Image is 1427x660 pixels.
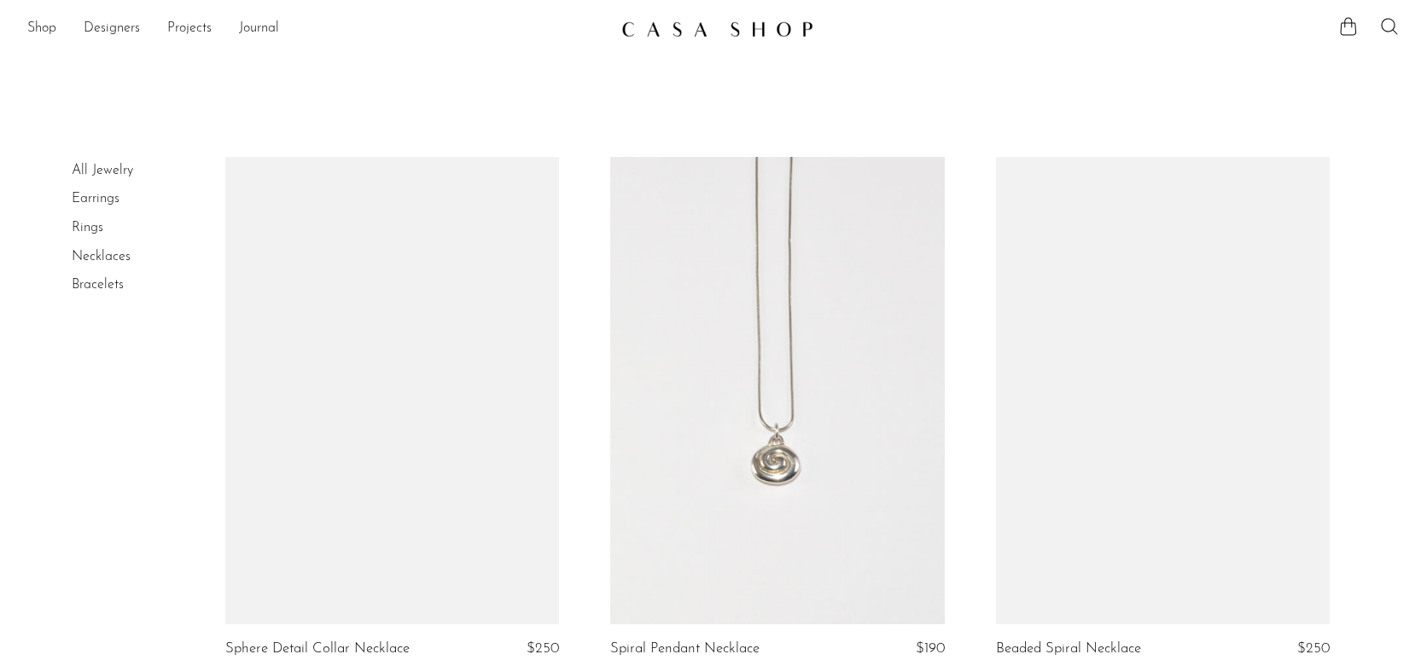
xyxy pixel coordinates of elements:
nav: Desktop navigation [27,14,608,43]
span: $250 [527,641,559,656]
span: $190 [916,641,945,656]
a: Bracelets [72,278,124,292]
a: Sphere Detail Collar Necklace [225,641,410,657]
a: All Jewelry [72,164,133,177]
a: Projects [167,18,212,40]
a: Beaded Spiral Necklace [996,641,1141,657]
a: Designers [84,18,140,40]
ul: NEW HEADER MENU [27,14,608,43]
a: Spiral Pendant Necklace [610,641,760,657]
a: Shop [27,18,56,40]
a: Necklaces [72,250,131,263]
span: $250 [1297,641,1330,656]
a: Journal [239,18,279,40]
a: Earrings [72,192,119,206]
a: Rings [72,221,103,234]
